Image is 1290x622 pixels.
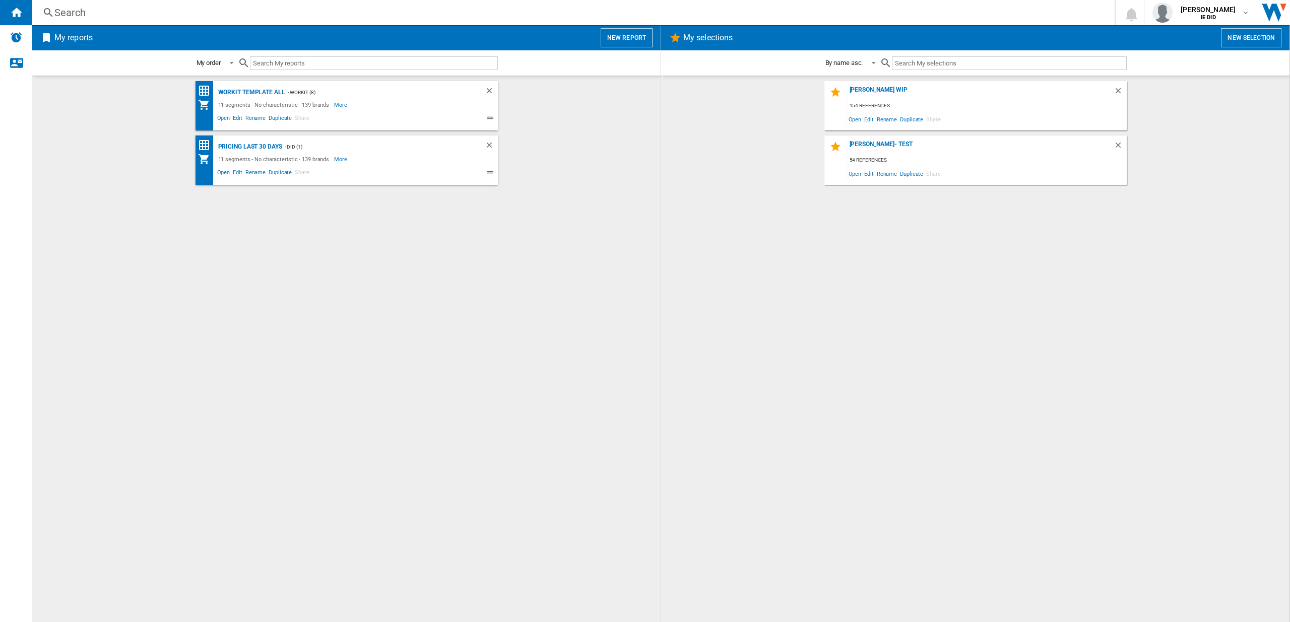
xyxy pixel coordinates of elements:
[54,6,1088,20] div: Search
[681,28,735,47] h2: My selections
[216,153,335,165] div: 11 segments - No characteristic - 139 brands
[231,168,244,180] span: Edit
[52,28,95,47] h2: My reports
[847,112,863,126] span: Open
[198,153,216,165] div: My Assortment
[244,113,267,125] span: Rename
[863,167,875,180] span: Edit
[244,168,267,180] span: Rename
[231,113,244,125] span: Edit
[198,139,216,152] div: Price Matrix
[285,86,465,99] div: - Workit (8)
[197,59,221,66] div: My order
[898,112,925,126] span: Duplicate
[847,100,1127,112] div: 154 references
[892,56,1126,70] input: Search My selections
[1114,141,1127,154] div: Delete
[216,141,282,153] div: Pricing Last 30 days
[198,85,216,97] div: Price Matrix
[847,154,1127,167] div: 54 references
[847,86,1114,100] div: [PERSON_NAME] WIP
[216,168,232,180] span: Open
[925,167,942,180] span: Share
[334,99,349,111] span: More
[601,28,653,47] button: New report
[825,59,863,66] div: By name asc.
[875,112,898,126] span: Rename
[1152,3,1173,23] img: profile.jpg
[334,153,349,165] span: More
[1201,14,1216,21] b: IE DID
[267,113,293,125] span: Duplicate
[293,113,311,125] span: Share
[925,112,942,126] span: Share
[1181,5,1236,15] span: [PERSON_NAME]
[847,167,863,180] span: Open
[216,86,285,99] div: Workit Template All
[267,168,293,180] span: Duplicate
[847,141,1114,154] div: [PERSON_NAME]- Test
[216,99,335,111] div: 11 segments - No characteristic - 139 brands
[1221,28,1281,47] button: New selection
[293,168,311,180] span: Share
[898,167,925,180] span: Duplicate
[282,141,465,153] div: - DID (1)
[863,112,875,126] span: Edit
[250,56,498,70] input: Search My reports
[875,167,898,180] span: Rename
[485,86,498,99] div: Delete
[198,99,216,111] div: My Assortment
[216,113,232,125] span: Open
[1114,86,1127,100] div: Delete
[10,31,22,43] img: alerts-logo.svg
[485,141,498,153] div: Delete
